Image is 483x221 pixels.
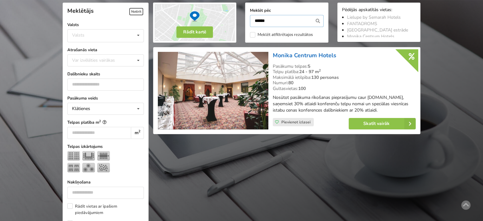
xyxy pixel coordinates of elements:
label: Dalībnieku skaits [67,71,144,77]
sup: 2 [138,129,140,134]
span: Pievienot izlasei [281,120,311,125]
a: Monika Centrum Hotels [273,52,336,59]
a: Skatīt vairāk [349,118,416,129]
img: U-Veids [82,151,95,161]
label: Valsts [67,22,144,28]
img: Viesnīca | Rīga | Monika Centrum Hotels [158,52,268,130]
img: Klase [67,163,80,172]
div: Valsts [72,32,84,38]
label: Rādīt vietas ar īpašiem piedāvājumiem [67,203,144,216]
sup: 2 [319,68,321,73]
label: Atrašanās vieta [67,47,144,53]
img: Bankets [82,163,95,172]
div: Maksimālā ietilpība: [273,75,416,80]
strong: 5 [308,63,310,69]
strong: 130 personas [311,74,339,80]
button: Rādīt kartē [177,26,213,38]
sup: 2 [99,119,101,123]
a: Lielupe by Semarah Hotels [347,14,401,20]
label: Meklēt atfiltrētajos rezultātos [250,32,313,38]
a: FANTADROMS [347,21,377,27]
div: m [131,127,144,139]
div: Gultasvietas: [273,86,416,92]
img: Teātris [67,151,80,161]
strong: 80 [288,80,293,86]
label: Nakšņošana [67,179,144,185]
strong: 100 [298,86,306,92]
div: Telpu platība: [273,69,416,75]
strong: 24 - 97 m [299,69,321,75]
label: Telpas izkārtojums [67,143,144,150]
img: Pieņemšana [97,163,110,172]
a: Monika Centrum Hotels [347,33,394,39]
label: Pasākuma veids [67,95,144,101]
label: Telpas platība m [67,119,144,126]
div: Klātienes [72,107,90,111]
div: Pasākumu telpas: [273,64,416,69]
div: Pēdējās apskatītās vietas: [342,7,416,13]
span: Notīrīt [129,8,143,15]
span: Meklētājs [67,7,94,15]
label: Meklēt pēc [250,7,324,14]
p: Nosūtot pasākuma rīkošanas pieprasījumu caur [DOMAIN_NAME], saņemsiet 30% atlaidi konferenču telp... [273,94,416,114]
div: Var izvēlēties vairākas [70,57,129,64]
a: [GEOGRAPHIC_DATA] estrāde [347,27,408,33]
div: Numuri: [273,80,416,86]
img: Rādīt kartē [153,3,236,43]
img: Sapulce [97,151,110,161]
